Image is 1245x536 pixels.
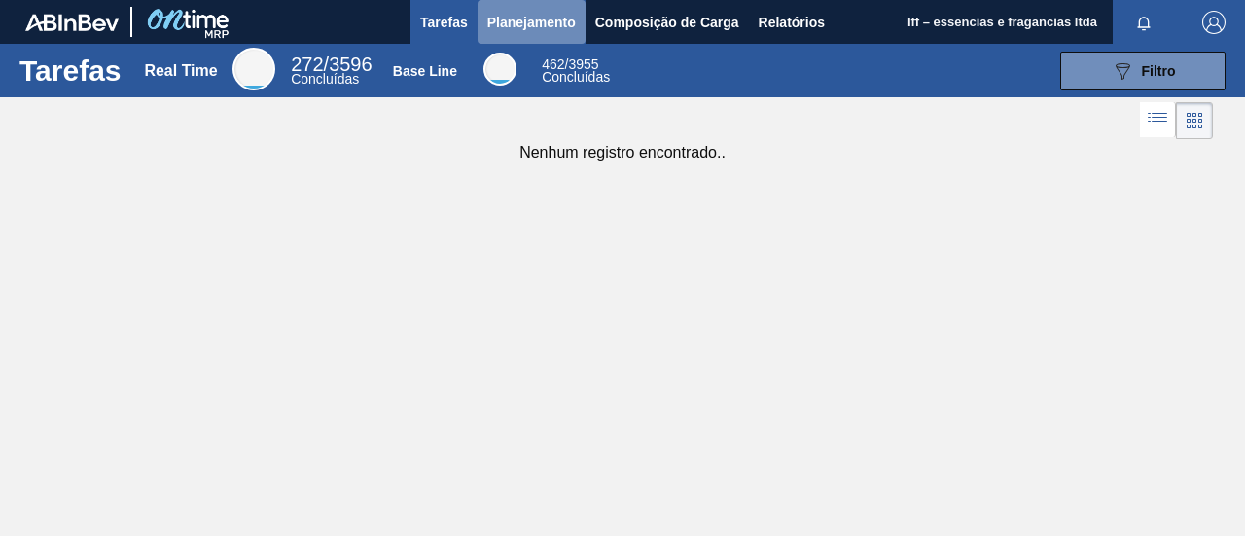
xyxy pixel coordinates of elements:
span: Concluídas [291,71,359,87]
div: Real Time [291,56,372,86]
span: / 3596 [291,54,372,75]
div: Real Time [144,62,217,80]
span: 462 [542,56,564,72]
span: Filtro [1142,63,1176,79]
img: TNhmsLtSVTkK8tSr43FrP2fwEKptu5GPRR3wAAAABJRU5ErkJggg== [25,14,119,31]
span: / 3955 [542,56,598,72]
img: Logout [1202,11,1226,34]
div: Base Line [542,58,610,84]
h1: Tarefas [19,59,122,82]
span: Planejamento [487,11,576,34]
div: Base Line [483,53,516,86]
span: Composição de Carga [595,11,739,34]
div: Visão em Cards [1176,102,1213,139]
span: Concluídas [542,69,610,85]
button: Filtro [1060,52,1226,90]
div: Base Line [393,63,457,79]
span: 272 [291,54,323,75]
div: Real Time [232,48,275,90]
button: Notificações [1113,9,1175,36]
div: Visão em Lista [1140,102,1176,139]
span: Tarefas [420,11,468,34]
span: Relatórios [759,11,825,34]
